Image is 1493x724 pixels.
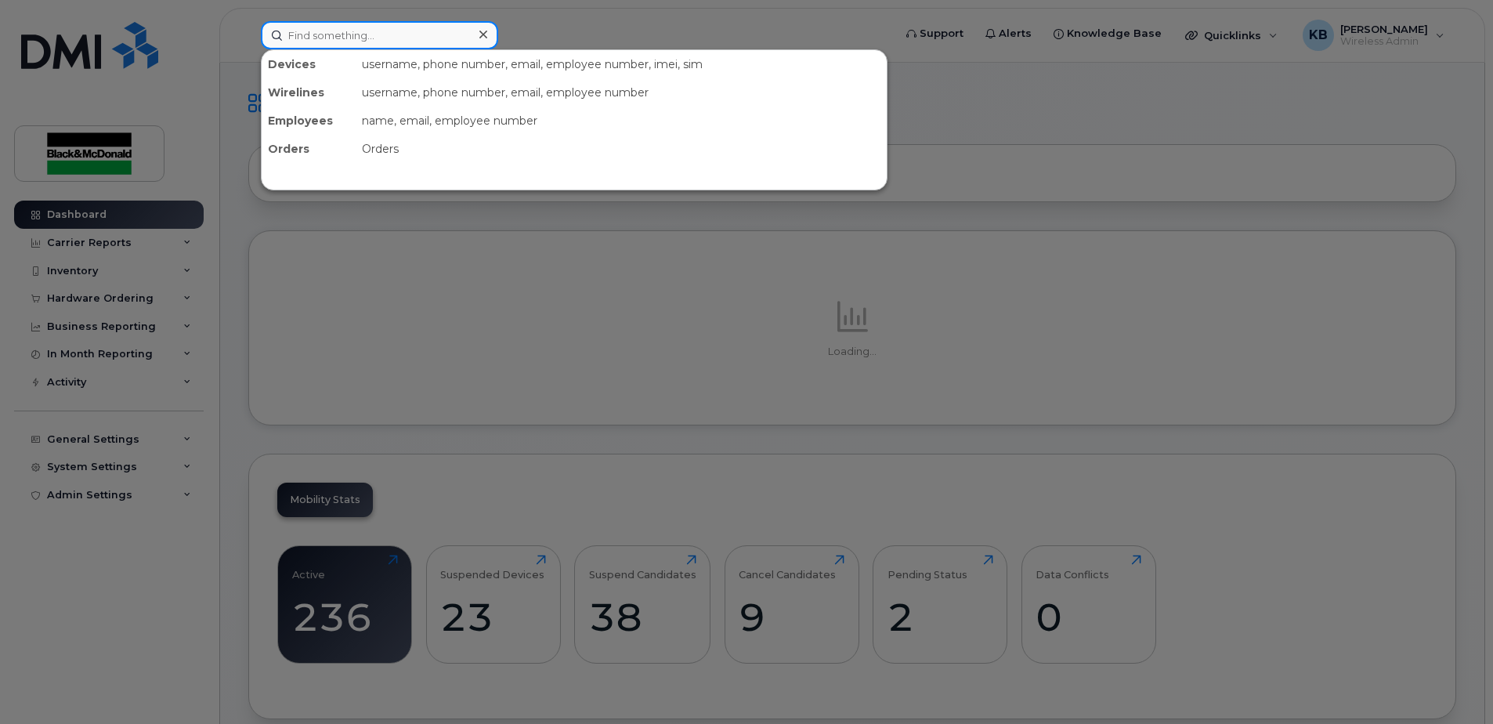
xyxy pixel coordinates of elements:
div: Devices [262,50,356,78]
div: Orders [356,135,887,163]
div: username, phone number, email, employee number [356,78,887,107]
div: Employees [262,107,356,135]
div: Orders [262,135,356,163]
div: Wirelines [262,78,356,107]
div: username, phone number, email, employee number, imei, sim [356,50,887,78]
div: name, email, employee number [356,107,887,135]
